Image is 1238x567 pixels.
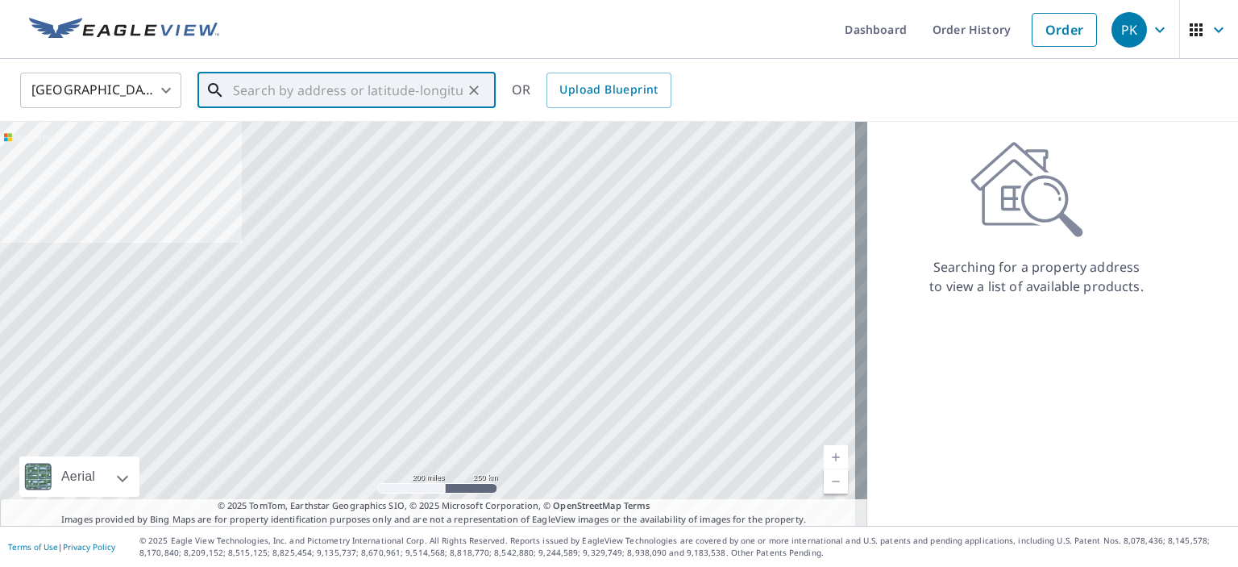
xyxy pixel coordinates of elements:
p: Searching for a property address to view a list of available products. [928,257,1145,296]
a: Upload Blueprint [546,73,671,108]
a: Order [1032,13,1097,47]
input: Search by address or latitude-longitude [233,68,463,113]
img: EV Logo [29,18,219,42]
button: Clear [463,79,485,102]
div: Aerial [19,457,139,497]
span: Upload Blueprint [559,80,658,100]
a: OpenStreetMap [553,499,621,511]
span: © 2025 TomTom, Earthstar Geographics SIO, © 2025 Microsoft Corporation, © [218,499,650,513]
div: PK [1111,12,1147,48]
p: | [8,542,115,552]
a: Terms of Use [8,541,58,552]
a: Terms [624,499,650,511]
div: OR [512,73,671,108]
a: Current Level 5, Zoom In [824,445,848,469]
a: Current Level 5, Zoom Out [824,469,848,494]
p: © 2025 Eagle View Technologies, Inc. and Pictometry International Corp. All Rights Reserved. Repo... [139,535,1230,559]
a: Privacy Policy [63,541,115,552]
div: [GEOGRAPHIC_DATA] [20,68,181,113]
div: Aerial [56,457,100,497]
